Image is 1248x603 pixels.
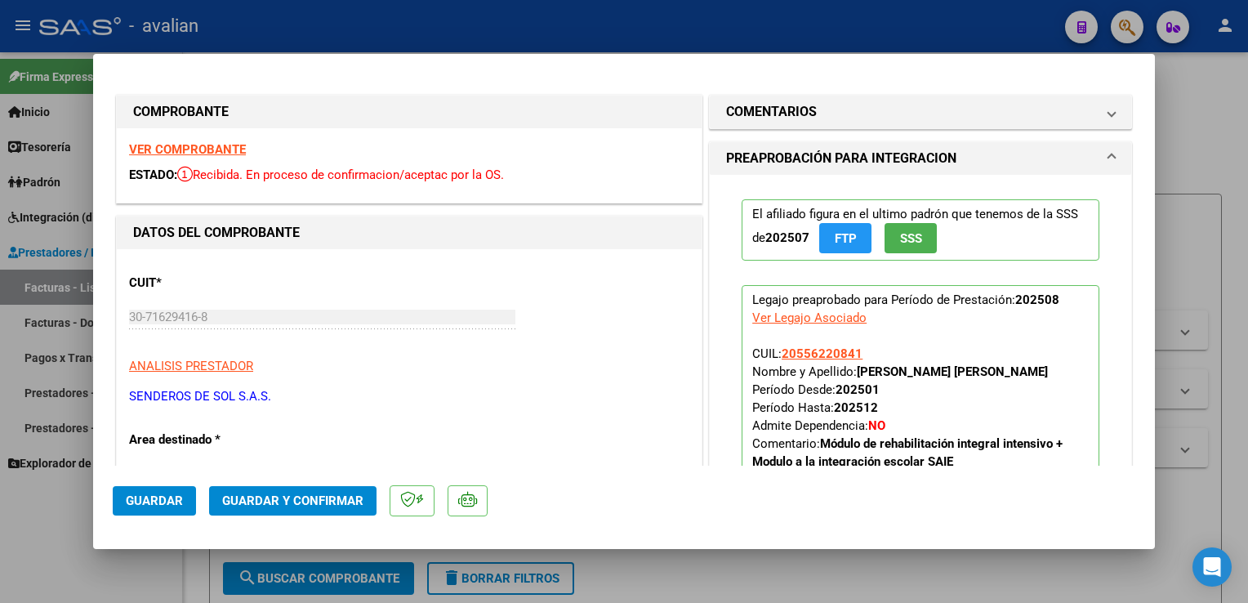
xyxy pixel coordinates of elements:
strong: 202507 [765,230,809,245]
span: ANALISIS PRESTADOR [129,359,253,373]
p: CUIT [129,274,297,293]
span: FTP [835,231,857,246]
strong: 202508 [1015,293,1059,307]
mat-expansion-panel-header: COMENTARIOS [710,96,1131,128]
mat-expansion-panel-header: PREAPROBACIÓN PARA INTEGRACION [710,142,1131,175]
strong: Módulo de rehabilitación integral intensivo + Modulo a la integración escolar SAIE [752,436,1063,469]
span: 20556220841 [782,346,862,361]
h1: PREAPROBACIÓN PARA INTEGRACION [726,149,956,168]
p: SENDEROS DE SOL S.A.S. [129,387,689,406]
strong: DATOS DEL COMPROBANTE [133,225,300,240]
button: FTP [819,223,871,253]
span: SSS [900,231,922,246]
a: VER COMPROBANTE [129,142,246,157]
p: Legajo preaprobado para Período de Prestación: [742,285,1099,520]
strong: 202501 [836,382,880,397]
button: Guardar [113,486,196,516]
span: Guardar [126,494,183,508]
h1: COMENTARIOS [726,102,817,122]
span: Recibida. En proceso de confirmacion/aceptac por la OS. [177,167,504,182]
div: Ver Legajo Asociado [752,309,867,327]
span: CUIL: Nombre y Apellido: Período Desde: Período Hasta: Admite Dependencia: [752,346,1063,469]
div: Open Intercom Messenger [1192,547,1232,587]
strong: NO [868,418,885,433]
p: El afiliado figura en el ultimo padrón que tenemos de la SSS de [742,199,1099,261]
span: Comentario: [752,436,1063,469]
button: SSS [885,223,937,253]
strong: 202512 [834,400,878,415]
button: Guardar y Confirmar [209,486,377,516]
span: Guardar y Confirmar [222,494,363,508]
p: Area destinado * [129,431,297,449]
span: ESTADO: [129,167,177,182]
div: PREAPROBACIÓN PARA INTEGRACION [710,175,1131,558]
strong: [PERSON_NAME] [PERSON_NAME] [857,364,1048,379]
strong: COMPROBANTE [133,104,229,119]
